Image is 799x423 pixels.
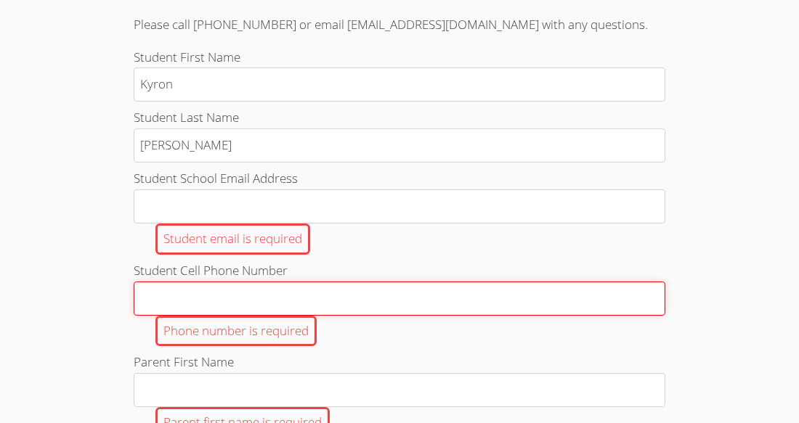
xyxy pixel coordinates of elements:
[134,67,665,102] input: Student First Name
[134,373,665,407] input: Parent First NameParent first name is required
[155,223,310,255] div: Student email is required
[134,262,288,279] span: Student Cell Phone Number
[134,170,298,186] span: Student School Email Address
[134,189,665,223] input: Student School Email AddressStudent email is required
[134,353,234,370] span: Parent First Name
[134,282,665,316] input: Student Cell Phone NumberPhone number is required
[155,316,317,347] div: Phone number is required
[134,109,239,126] span: Student Last Name
[134,49,240,65] span: Student First Name
[134,128,665,163] input: Student Last Name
